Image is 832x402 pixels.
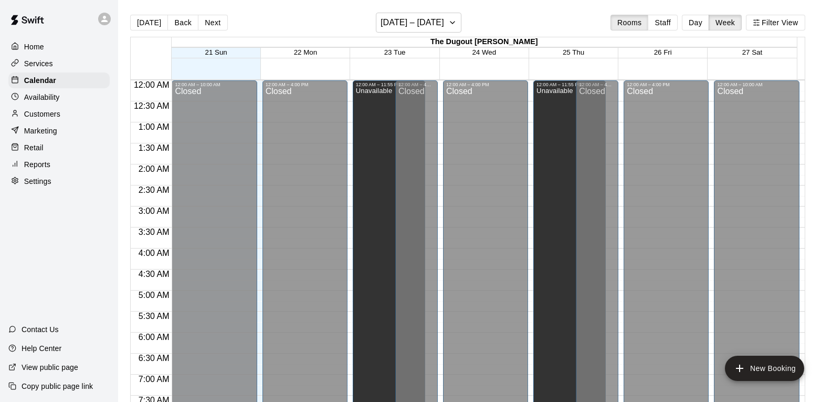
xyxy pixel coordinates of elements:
[8,73,110,88] a: Calendar
[130,15,168,30] button: [DATE]
[136,185,172,194] span: 2:30 AM
[24,75,56,86] p: Calendar
[8,157,110,172] a: Reports
[8,56,110,71] a: Services
[175,82,254,87] div: 12:00 AM – 10:00 AM
[136,122,172,131] span: 1:00 AM
[136,207,172,215] span: 3:00 AM
[136,333,172,342] span: 6:00 AM
[136,143,172,152] span: 1:30 AM
[8,123,110,139] a: Marketing
[136,312,172,321] span: 5:30 AM
[717,82,796,87] div: 12:00 AM – 10:00 AM
[742,48,763,56] button: 27 Sat
[24,92,60,102] p: Availability
[472,48,496,56] button: 24 Wed
[725,356,804,381] button: add
[24,126,57,136] p: Marketing
[8,140,110,156] a: Retail
[8,89,110,105] a: Availability
[8,106,110,122] a: Customers
[746,15,805,30] button: Filter View
[563,48,584,56] button: 25 Thu
[136,375,172,384] span: 7:00 AM
[648,15,678,30] button: Staff
[536,82,603,87] div: 12:00 AM – 11:55 PM
[22,324,59,335] p: Contact Us
[172,37,797,47] div: The Dugout [PERSON_NAME]
[136,354,172,363] span: 6:30 AM
[205,48,227,56] button: 21 Sun
[22,362,78,373] p: View public page
[24,176,51,187] p: Settings
[579,82,615,87] div: 12:00 AM – 4:00 PM
[136,291,172,300] span: 5:00 AM
[24,109,60,119] p: Customers
[381,15,444,30] h6: [DATE] – [DATE]
[24,58,53,69] p: Services
[8,173,110,189] a: Settings
[136,270,172,279] span: 4:30 AM
[446,82,525,87] div: 12:00 AM – 4:00 PM
[22,343,61,354] p: Help Center
[384,48,406,56] button: 23 Tue
[22,381,93,391] p: Copy public page link
[24,42,44,52] p: Home
[398,82,435,87] div: 12:00 AM – 4:00 PM
[24,159,50,170] p: Reports
[131,80,172,89] span: 12:00 AM
[198,15,227,30] button: Next
[627,82,705,87] div: 12:00 AM – 4:00 PM
[294,48,317,56] button: 22 Mon
[136,228,172,236] span: 3:30 AM
[136,249,172,257] span: 4:00 AM
[654,48,672,56] button: 26 Fri
[266,82,344,87] div: 12:00 AM – 4:00 PM
[376,13,461,33] button: [DATE] – [DATE]
[682,15,709,30] button: Day
[8,39,110,55] a: Home
[136,164,172,173] span: 2:00 AM
[610,15,648,30] button: Rooms
[131,101,172,110] span: 12:30 AM
[709,15,742,30] button: Week
[24,142,44,153] p: Retail
[356,82,422,87] div: 12:00 AM – 11:55 PM
[167,15,198,30] button: Back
